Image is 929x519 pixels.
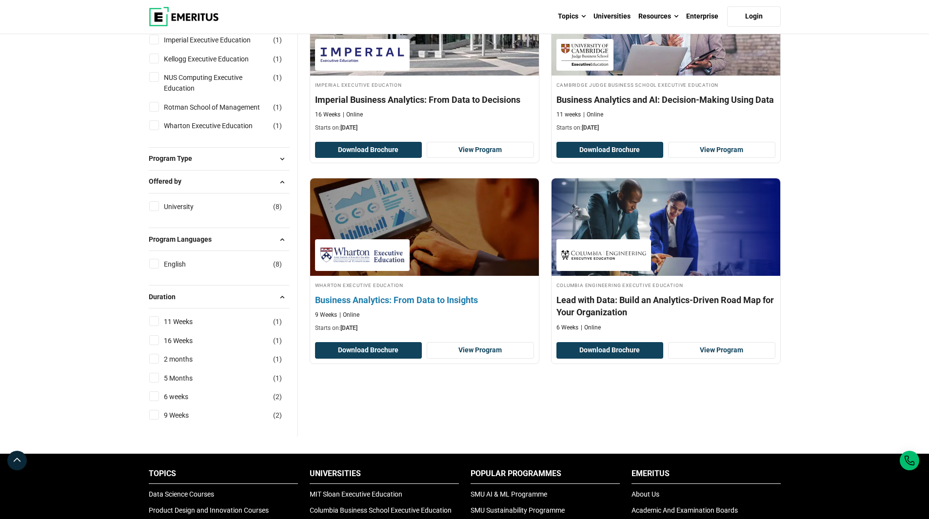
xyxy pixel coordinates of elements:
button: Program Type [149,152,290,166]
span: ( ) [273,120,282,131]
span: 1 [276,36,279,44]
span: [DATE] [340,325,357,331]
img: Lead with Data: Build an Analytics-Driven Road Map for Your Organization | Online Business Analyt... [552,178,780,276]
p: Starts on: [315,324,534,332]
span: 1 [276,355,279,363]
p: Online [583,111,603,119]
p: 11 weeks [556,111,581,119]
a: Kellogg Executive Education [164,54,268,64]
span: 8 [276,260,279,268]
a: Login [727,6,781,27]
span: ( ) [273,54,282,64]
p: 6 Weeks [556,324,578,332]
span: 2 [276,393,279,401]
h4: Columbia Engineering Executive Education [556,281,775,289]
a: Product Design and Innovation Courses [149,506,269,514]
span: 1 [276,74,279,81]
a: SMU AI & ML Programme [471,490,547,498]
a: Imperial Executive Education [164,35,270,45]
a: Wharton Executive Education [164,120,272,131]
img: Columbia Engineering Executive Education [561,244,646,266]
p: Starts on: [556,124,775,132]
span: ( ) [273,335,282,346]
span: ( ) [273,373,282,384]
a: Business Analytics Course by Columbia Engineering Executive Education - Columbia Engineering Exec... [552,178,780,336]
span: ( ) [273,410,282,421]
span: [DATE] [582,124,599,131]
span: ( ) [273,391,282,402]
a: Academic And Examination Boards [632,506,738,514]
a: NUS Computing Executive Education [164,72,288,94]
span: [DATE] [340,124,357,131]
button: Offered by [149,174,290,189]
p: Online [343,111,363,119]
a: View Program [427,342,534,359]
p: Online [339,311,359,319]
h4: Imperial Business Analytics: From Data to Decisions [315,94,534,106]
span: 8 [276,203,279,211]
span: ( ) [273,316,282,327]
a: Business Analytics Course by Wharton Executive Education - October 30, 2025 Wharton Executive Edu... [310,178,539,337]
span: Offered by [149,176,189,187]
img: Cambridge Judge Business School Executive Education [561,44,609,66]
a: Rotman School of Management [164,102,279,113]
span: ( ) [273,35,282,45]
span: 1 [276,103,279,111]
h4: Business Analytics and AI: Decision-Making Using Data [556,94,775,106]
button: Program Languages [149,232,290,247]
button: Download Brochure [556,342,664,359]
a: Data Science Courses [149,490,214,498]
span: ( ) [273,259,282,269]
p: Online [581,324,601,332]
a: View Program [668,342,775,359]
h4: Business Analytics: From Data to Insights [315,294,534,306]
a: View Program [668,142,775,158]
span: 1 [276,318,279,326]
span: Duration [149,291,183,302]
img: Imperial Executive Education [320,44,405,66]
h4: Lead with Data: Build an Analytics-Driven Road Map for Your Organization [556,294,775,318]
a: 5 Months [164,373,212,384]
h4: Imperial Executive Education [315,80,534,89]
a: 2 months [164,354,212,365]
span: ( ) [273,201,282,212]
span: 2 [276,411,279,419]
a: MIT Sloan Executive Education [310,490,402,498]
a: 16 Weeks [164,335,212,346]
span: 1 [276,374,279,382]
a: 9 Weeks [164,410,208,421]
button: Download Brochure [556,142,664,158]
h4: Wharton Executive Education [315,281,534,289]
p: Starts on: [315,124,534,132]
p: 9 Weeks [315,311,337,319]
span: 1 [276,337,279,345]
button: Download Brochure [315,342,422,359]
a: SMU Sustainability Programme [471,506,565,514]
span: ( ) [273,354,282,365]
span: 1 [276,55,279,63]
a: View Program [427,142,534,158]
span: ( ) [273,72,282,83]
a: 11 Weeks [164,316,212,327]
img: Business Analytics: From Data to Insights | Online Business Analytics Course [298,173,550,281]
a: English [164,259,205,269]
a: 6 weeks [164,391,208,402]
span: ( ) [273,102,282,113]
h4: Cambridge Judge Business School Executive Education [556,80,775,89]
a: University [164,201,213,212]
button: Duration [149,289,290,304]
span: Program Type [149,153,200,164]
a: About Us [632,490,659,498]
a: Columbia Business School Executive Education [310,506,452,514]
span: Program Languages [149,234,219,245]
span: 1 [276,122,279,130]
p: 16 Weeks [315,111,340,119]
button: Download Brochure [315,142,422,158]
img: Wharton Executive Education [320,244,405,266]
